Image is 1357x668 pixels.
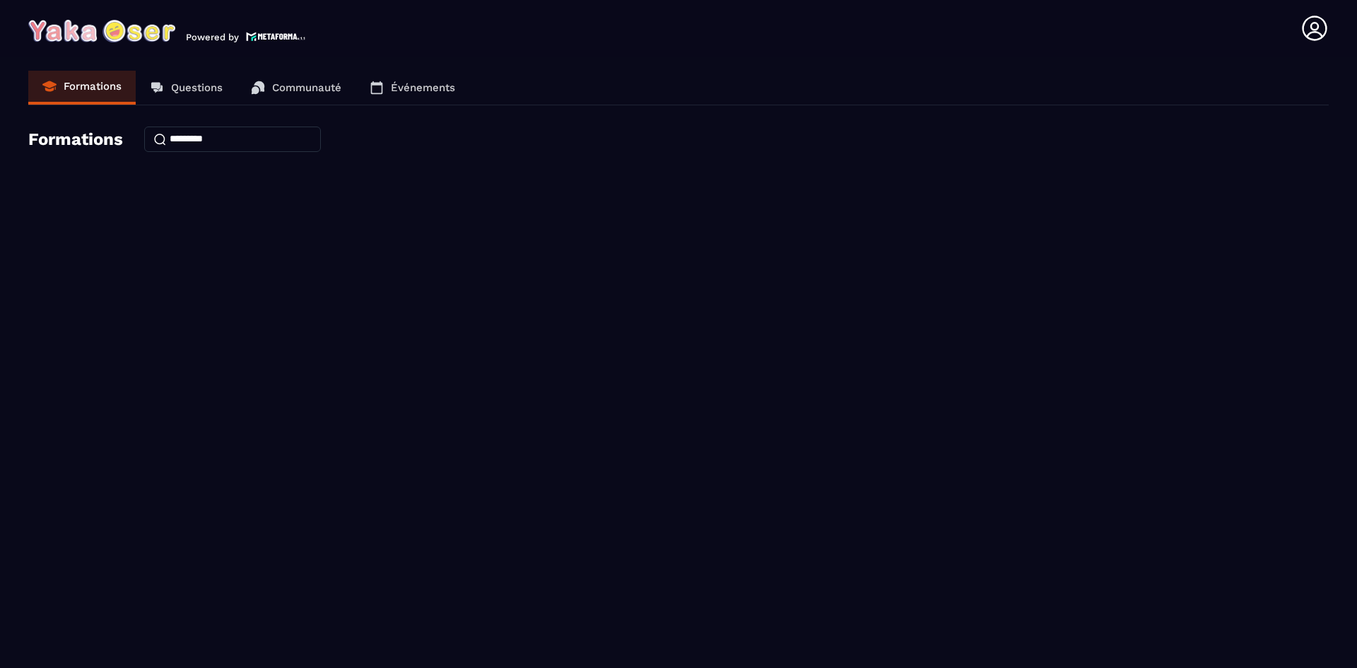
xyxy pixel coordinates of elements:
h4: Formations [28,129,123,149]
p: Formations [64,80,122,93]
p: Événements [391,81,455,94]
img: logo-branding [28,20,175,42]
p: Questions [171,81,223,94]
a: Événements [356,71,469,105]
p: Powered by [186,32,239,42]
p: Communauté [272,81,341,94]
img: logo [246,30,305,42]
a: Communauté [237,71,356,105]
a: Questions [136,71,237,105]
a: Formations [28,71,136,105]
